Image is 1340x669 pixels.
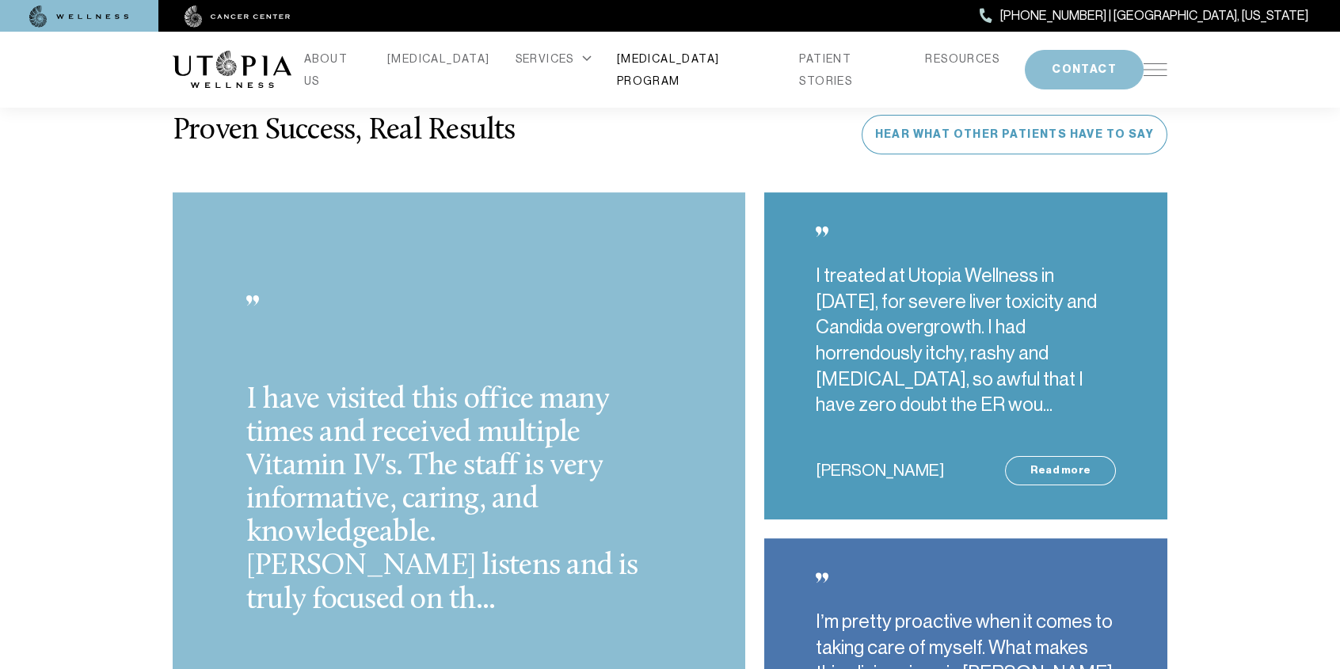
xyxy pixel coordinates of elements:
[1000,6,1308,26] span: [PHONE_NUMBER] | [GEOGRAPHIC_DATA], [US_STATE]
[925,48,999,70] a: RESOURCES
[862,115,1167,154] a: Hear What Other Patients Have To Say
[980,6,1308,26] a: [PHONE_NUMBER] | [GEOGRAPHIC_DATA], [US_STATE]
[29,6,129,28] img: wellness
[816,572,828,583] img: icon
[816,263,1116,418] p: I treated at Utopia Wellness in [DATE], for severe liver toxicity and Candida overgrowth. I had h...
[173,115,516,148] h3: Proven Success, Real Results
[816,226,828,238] img: icon
[816,458,944,484] span: [PERSON_NAME]
[1144,63,1167,76] img: icon-hamburger
[185,6,291,28] img: cancer center
[1025,50,1144,89] button: CONTACT
[617,48,775,92] a: [MEDICAL_DATA] PROGRAM
[387,48,490,70] a: [MEDICAL_DATA]
[173,51,291,89] img: logo
[246,295,259,306] img: icon
[799,48,900,92] a: PATIENT STORIES
[1005,456,1116,485] a: Read more
[516,48,592,70] div: SERVICES
[304,48,362,92] a: ABOUT US
[246,384,672,618] p: I have visited this office many times and received multiple Vitamin IV's. The staff is very infor...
